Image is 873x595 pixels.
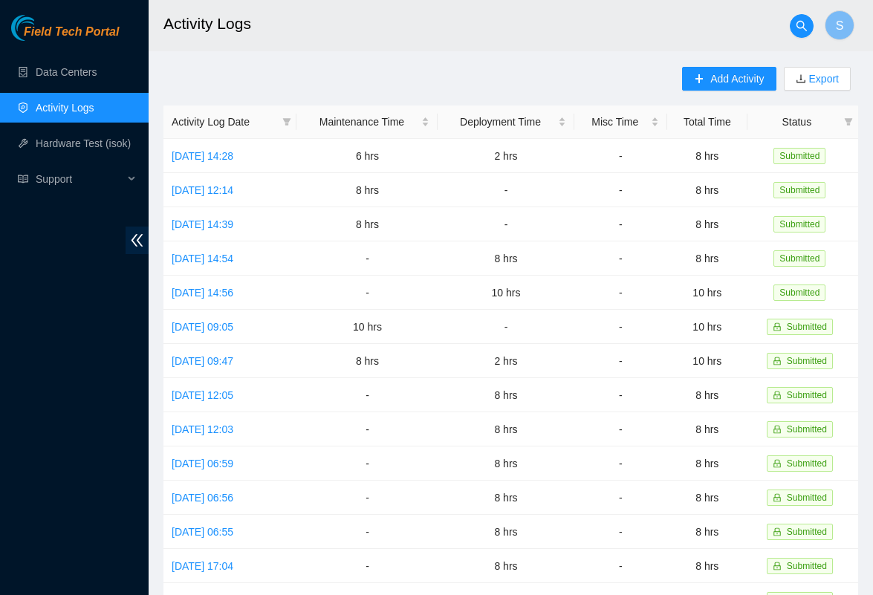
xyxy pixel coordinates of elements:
[574,412,667,446] td: -
[694,74,704,85] span: plus
[438,344,574,378] td: 2 hrs
[296,344,438,378] td: 8 hrs
[841,111,856,133] span: filter
[574,310,667,344] td: -
[574,207,667,241] td: -
[172,321,233,333] a: [DATE] 09:05
[36,164,123,194] span: Support
[438,310,574,344] td: -
[574,481,667,515] td: -
[574,515,667,549] td: -
[667,173,747,207] td: 8 hrs
[773,182,825,198] span: Submitted
[787,390,827,400] span: Submitted
[296,207,438,241] td: 8 hrs
[438,378,574,412] td: 8 hrs
[172,526,233,538] a: [DATE] 06:55
[773,391,782,400] span: lock
[574,241,667,276] td: -
[438,241,574,276] td: 8 hrs
[296,139,438,173] td: 6 hrs
[667,310,747,344] td: 10 hrs
[787,527,827,537] span: Submitted
[667,378,747,412] td: 8 hrs
[296,412,438,446] td: -
[667,344,747,378] td: 10 hrs
[126,227,149,254] span: double-left
[438,515,574,549] td: 8 hrs
[773,250,825,267] span: Submitted
[756,114,838,130] span: Status
[296,446,438,481] td: -
[11,27,119,46] a: Akamai TechnologiesField Tech Portal
[773,425,782,434] span: lock
[296,173,438,207] td: 8 hrs
[172,458,233,469] a: [DATE] 06:59
[172,287,233,299] a: [DATE] 14:56
[773,285,825,301] span: Submitted
[172,150,233,162] a: [DATE] 14:28
[667,139,747,173] td: 8 hrs
[667,241,747,276] td: 8 hrs
[806,73,839,85] a: Export
[773,527,782,536] span: lock
[18,174,28,184] span: read
[787,424,827,435] span: Submitted
[36,66,97,78] a: Data Centers
[773,322,782,331] span: lock
[574,549,667,583] td: -
[574,344,667,378] td: -
[574,446,667,481] td: -
[667,276,747,310] td: 10 hrs
[172,184,233,196] a: [DATE] 12:14
[574,139,667,173] td: -
[667,481,747,515] td: 8 hrs
[296,276,438,310] td: -
[667,412,747,446] td: 8 hrs
[438,207,574,241] td: -
[667,207,747,241] td: 8 hrs
[296,378,438,412] td: -
[825,10,854,40] button: S
[787,561,827,571] span: Submitted
[438,173,574,207] td: -
[791,20,813,32] span: search
[790,14,814,38] button: search
[296,481,438,515] td: -
[682,67,776,91] button: plusAdd Activity
[172,423,233,435] a: [DATE] 12:03
[172,355,233,367] a: [DATE] 09:47
[844,117,853,126] span: filter
[172,389,233,401] a: [DATE] 12:05
[438,276,574,310] td: 10 hrs
[787,322,827,332] span: Submitted
[36,137,131,149] a: Hardware Test (isok)
[796,74,806,85] span: download
[279,111,294,133] span: filter
[172,253,233,264] a: [DATE] 14:54
[787,356,827,366] span: Submitted
[787,458,827,469] span: Submitted
[296,241,438,276] td: -
[773,148,825,164] span: Submitted
[574,276,667,310] td: -
[574,378,667,412] td: -
[667,515,747,549] td: 8 hrs
[787,492,827,503] span: Submitted
[667,446,747,481] td: 8 hrs
[172,218,233,230] a: [DATE] 14:39
[296,310,438,344] td: 10 hrs
[773,562,782,570] span: lock
[172,492,233,504] a: [DATE] 06:56
[438,446,574,481] td: 8 hrs
[438,481,574,515] td: 8 hrs
[773,493,782,502] span: lock
[282,117,291,126] span: filter
[296,549,438,583] td: -
[773,216,825,233] span: Submitted
[667,105,747,139] th: Total Time
[773,357,782,365] span: lock
[36,102,94,114] a: Activity Logs
[784,67,851,91] button: downloadExport
[438,412,574,446] td: 8 hrs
